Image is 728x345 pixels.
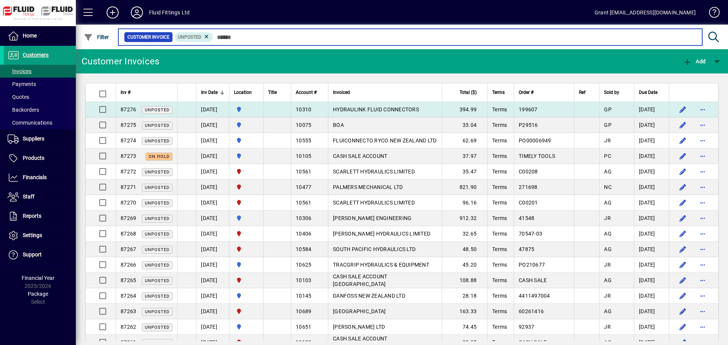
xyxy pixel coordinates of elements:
span: Terms [492,231,507,237]
span: SCARLETT HYDRAULICS LIMITED [333,200,415,206]
span: Unposted [145,294,169,299]
span: Communications [8,120,52,126]
span: 87276 [121,106,136,112]
div: Due Date [639,88,664,97]
td: 33.04 [442,117,487,133]
a: Suppliers [4,130,76,148]
span: 87262 [121,324,136,330]
button: More options [697,259,709,271]
td: [DATE] [634,226,669,242]
span: Terms [492,137,507,144]
span: 10075 [296,122,311,128]
div: Inv # [121,88,173,97]
span: 10555 [296,137,311,144]
span: Invoiced [333,88,350,97]
td: [DATE] [196,273,229,288]
span: PO210677 [519,262,545,268]
span: Inv # [121,88,130,97]
span: Unposted [145,201,169,206]
span: Unposted [145,123,169,128]
span: AUCKLAND [234,323,259,331]
span: Unposted [145,170,169,175]
span: 10406 [296,231,311,237]
a: Quotes [4,91,76,103]
span: Backorders [8,107,39,113]
span: Terms [492,122,507,128]
span: P29516 [519,122,538,128]
td: [DATE] [196,257,229,273]
span: PO00006949 [519,137,551,144]
span: AG [604,246,612,252]
span: FLUID FITTINGS CHRISTCHURCH [234,183,259,191]
span: 92937 [519,324,534,330]
span: On hold [149,154,169,159]
span: Terms [492,277,507,283]
button: More options [697,165,709,178]
td: [DATE] [634,273,669,288]
td: [DATE] [634,195,669,211]
div: Customer Invoices [82,55,159,67]
button: More options [697,290,709,302]
span: 87267 [121,246,136,252]
button: More options [697,134,709,147]
span: Terms [492,88,505,97]
span: 87268 [121,231,136,237]
td: [DATE] [196,288,229,304]
div: Ref [579,88,595,97]
span: [PERSON_NAME] ENGINEERING [333,215,411,221]
span: Terms [492,293,507,299]
td: [DATE] [634,304,669,319]
button: Edit [677,103,689,116]
td: [DATE] [634,211,669,226]
span: 47875 [519,246,534,252]
span: JR [604,262,611,268]
span: 87272 [121,169,136,175]
button: Add [100,6,125,19]
span: 60261416 [519,308,544,314]
span: Customers [23,52,49,58]
a: Products [4,149,76,168]
button: More options [697,119,709,131]
span: 10105 [296,153,311,159]
div: Title [268,88,286,97]
button: Edit [677,150,689,162]
span: 41548 [519,215,534,221]
span: Unposted [145,309,169,314]
span: AUCKLAND [234,261,259,269]
span: [GEOGRAPHIC_DATA] [333,308,386,314]
button: More options [697,228,709,240]
button: Edit [677,134,689,147]
button: Edit [677,212,689,224]
span: Products [23,155,44,161]
span: Unposted [145,185,169,190]
span: 10145 [296,293,311,299]
span: 87263 [121,308,136,314]
button: Add [681,55,708,68]
td: 96.16 [442,195,487,211]
span: Ref [579,88,585,97]
td: 821.90 [442,180,487,195]
span: 87265 [121,277,136,283]
span: FLUID FITTINGS CHRISTCHURCH [234,245,259,253]
td: [DATE] [196,242,229,257]
td: [DATE] [634,257,669,273]
td: [DATE] [196,195,229,211]
span: 10561 [296,169,311,175]
span: AG [604,231,612,237]
td: 37.97 [442,148,487,164]
a: Payments [4,78,76,91]
span: Total ($) [460,88,477,97]
span: 70547-03 [519,231,542,237]
button: Profile [125,6,149,19]
span: Support [23,251,42,258]
span: Terms [492,184,507,190]
span: AG [604,308,612,314]
span: Reports [23,213,41,219]
button: Edit [677,228,689,240]
td: [DATE] [196,319,229,335]
span: Terms [492,215,507,221]
span: 10584 [296,246,311,252]
span: AG [604,169,612,175]
span: Unposted [145,216,169,221]
span: Order # [519,88,533,97]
